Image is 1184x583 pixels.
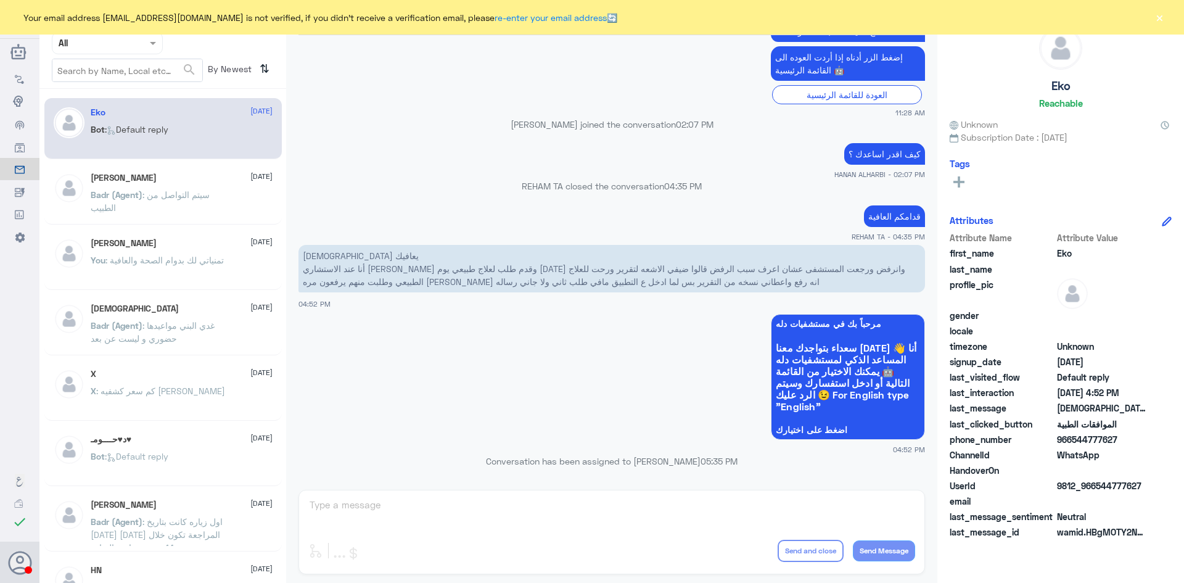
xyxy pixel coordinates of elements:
[54,434,84,465] img: defaultAdmin.png
[776,425,920,435] span: اضغط على اختيارك
[250,563,273,574] span: [DATE]
[950,355,1054,368] span: signup_date
[676,119,713,130] span: 02:07 PM
[96,386,225,396] span: : كم سعر كشفيه [PERSON_NAME]
[203,59,255,83] span: By Newest
[1057,464,1146,477] span: null
[1057,340,1146,353] span: Unknown
[1057,433,1146,446] span: 966544777627
[91,255,105,265] span: You
[54,369,84,400] img: defaultAdmin.png
[1057,479,1146,492] span: 9812_966544777627
[54,107,84,138] img: defaultAdmin.png
[1057,402,1146,415] span: الله يعافيك أنا عند الاستشاري أحند الزبيدي وقدم طلب لعلاج طبيعي يوم الاحد وانرفض ورجعت المستشفى ع...
[950,215,993,226] h6: Attributes
[105,451,168,461] span: : Default reply
[91,369,96,379] h5: X
[1039,97,1083,109] h6: Reachable
[298,245,925,292] p: 6/8/2025, 4:52 PM
[91,565,102,576] h5: HN
[950,325,1054,337] span: locale
[853,540,915,561] button: Send Message
[8,551,31,574] button: Avatar
[250,367,273,378] span: [DATE]
[298,180,925,192] p: REHAM TA closed the conversation
[950,278,1054,307] span: profile_pic
[495,12,607,23] a: re-enter your email address
[778,540,844,562] button: Send and close
[950,418,1054,431] span: last_clicked_button
[91,238,157,249] h5: Mohammed ALRASHED
[54,500,84,531] img: defaultAdmin.png
[1057,309,1146,322] span: null
[950,526,1054,539] span: last_message_id
[1057,495,1146,508] span: null
[91,173,157,183] h5: Anas
[91,320,142,331] span: Badr (Agent)
[950,309,1054,322] span: gender
[91,189,210,213] span: : سيتم التواصل من الطبيب
[91,516,223,553] span: : اول زياره كانت بتاريخ [DATE] [DATE] المراجعة تكون خلال 14 يوم من تاريخ الزيارة
[250,105,273,117] span: [DATE]
[950,247,1054,260] span: first_name
[91,320,215,344] span: : غدي البني مواعيدها حضوري و ليست عن بعد
[250,302,273,313] span: [DATE]
[1057,418,1146,431] span: الموافقات الطبية
[91,124,105,134] span: Bot
[52,59,202,81] input: Search by Name, Local etc…
[23,11,617,24] span: Your email address [EMAIL_ADDRESS][DOMAIN_NAME] is not verified, if you didn't receive a verifica...
[776,342,920,412] span: سعداء بتواجدك معنا [DATE] 👋 أنا المساعد الذكي لمستشفيات دله 🤖 يمكنك الاختيار من القائمة التالية أ...
[950,433,1054,446] span: phone_number
[1057,386,1146,399] span: 2025-08-06T13:52:03.523Z
[1057,449,1146,461] span: 2
[844,143,925,165] p: 6/8/2025, 2:07 PM
[91,516,142,527] span: Badr (Agent)
[950,231,1054,244] span: Attribute Name
[182,62,197,77] span: search
[91,500,157,510] h5: ابو سلمان
[1057,355,1146,368] span: 2025-08-04T15:35:52.317Z
[1057,510,1146,523] span: 0
[864,205,925,227] p: 6/8/2025, 4:35 PM
[105,124,168,134] span: : Default reply
[1057,325,1146,337] span: null
[298,118,925,131] p: [PERSON_NAME] joined the conversation
[950,371,1054,384] span: last_visited_flow
[950,449,1054,461] span: ChannelId
[1057,526,1146,539] span: wamid.HBgMOTY2NTQ0Nzc3NjI3FQIAEhgUM0E0RTQ3RjAyNENDRkE5NUI2N0EA
[1057,231,1146,244] span: Attribute Value
[701,456,738,466] span: 05:35 PM
[772,85,922,104] div: العودة للقائمة الرئيسية
[260,59,269,79] i: ⇅
[895,107,925,118] span: 11:28 AM
[893,444,925,455] span: 04:52 PM
[182,60,197,80] button: search
[91,304,179,314] h5: سبحان الله
[852,231,925,242] span: REHAM TA - 04:35 PM
[950,263,1054,276] span: last_name
[1051,79,1071,93] h5: Eko
[1057,371,1146,384] span: Default reply
[950,464,1054,477] span: HandoverOn
[54,238,84,269] img: defaultAdmin.png
[91,107,105,118] h5: Eko
[1057,278,1088,309] img: defaultAdmin.png
[950,340,1054,353] span: timezone
[950,495,1054,508] span: email
[91,189,142,200] span: Badr (Agent)
[950,158,970,169] h6: Tags
[1040,27,1082,69] img: defaultAdmin.png
[91,434,132,445] h5: د♥حــــومـ♥
[664,181,702,191] span: 04:35 PM
[950,118,998,131] span: Unknown
[1057,247,1146,260] span: Eko
[950,479,1054,492] span: UserId
[298,300,331,308] span: 04:52 PM
[950,131,1172,144] span: Subscription Date : [DATE]
[776,319,920,329] span: مرحباً بك في مستشفيات دله
[105,255,224,265] span: : تمنياتي لك بدوام الصحة والعافية
[250,432,273,444] span: [DATE]
[54,173,84,204] img: defaultAdmin.png
[950,510,1054,523] span: last_message_sentiment
[91,451,105,461] span: Bot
